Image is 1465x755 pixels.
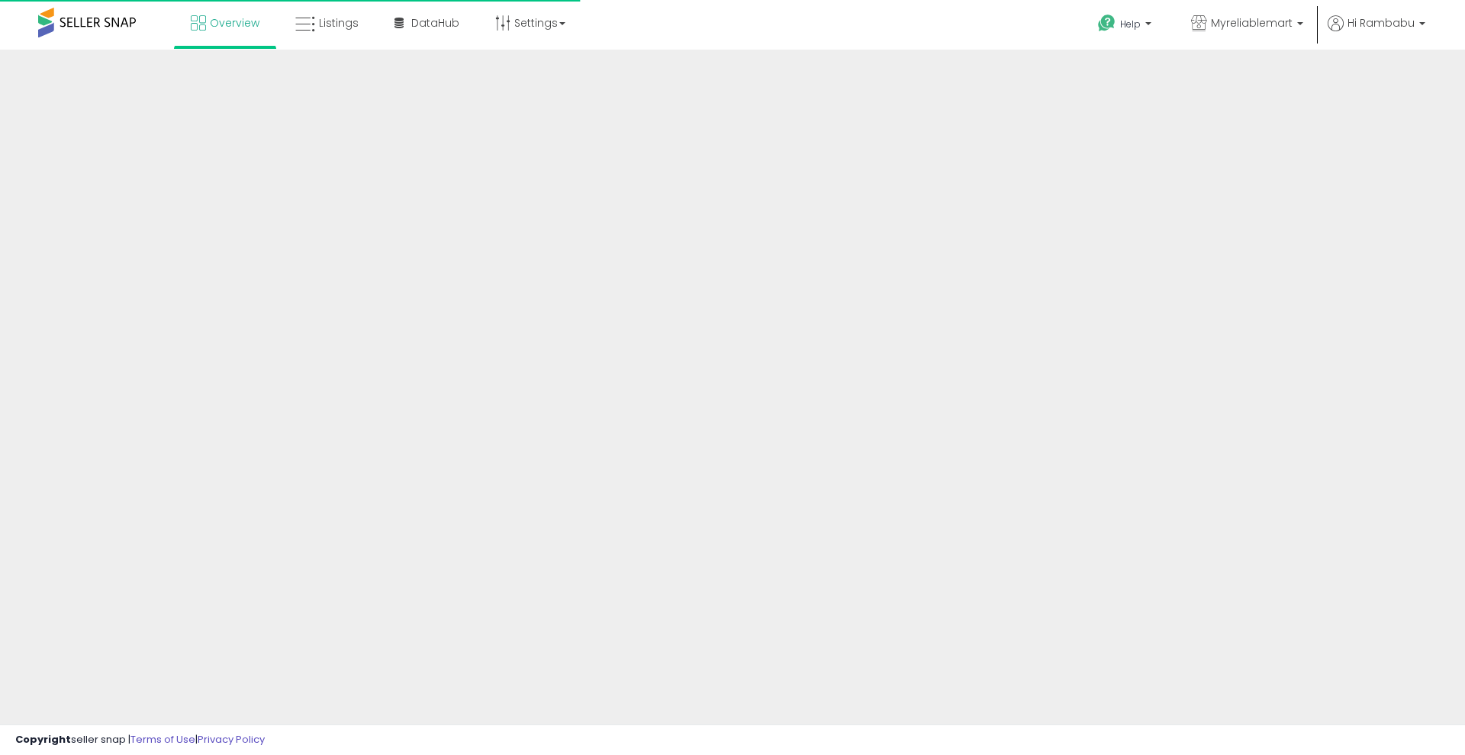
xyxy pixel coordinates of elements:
span: Listings [319,15,359,31]
span: Overview [210,15,259,31]
span: Hi Rambabu [1347,15,1415,31]
a: Help [1086,2,1167,50]
a: Hi Rambabu [1328,15,1425,50]
span: Help [1120,18,1141,31]
span: Myreliablemart [1211,15,1293,31]
span: DataHub [411,15,459,31]
i: Get Help [1097,14,1116,33]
